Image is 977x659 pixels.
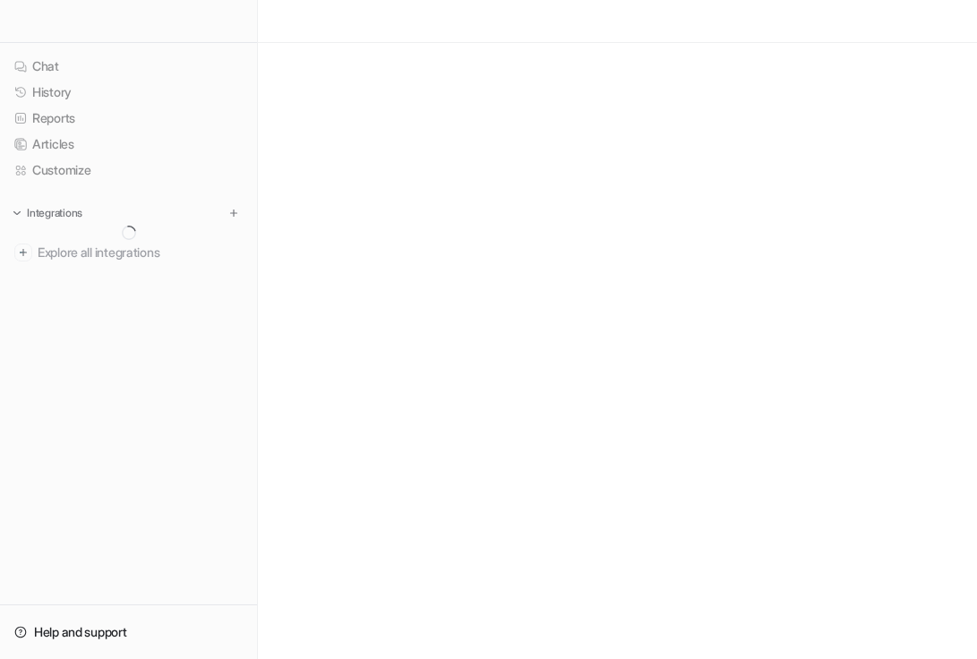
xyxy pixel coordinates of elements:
img: menu_add.svg [227,207,240,219]
a: Reports [7,106,250,131]
p: Integrations [27,206,82,220]
a: Help and support [7,620,250,645]
a: History [7,80,250,105]
a: Chat [7,54,250,79]
button: Integrations [7,204,88,222]
span: Explore all integrations [38,238,243,267]
img: expand menu [11,207,23,219]
img: explore all integrations [14,244,32,261]
a: Articles [7,132,250,157]
a: Customize [7,158,250,183]
a: Explore all integrations [7,240,250,265]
